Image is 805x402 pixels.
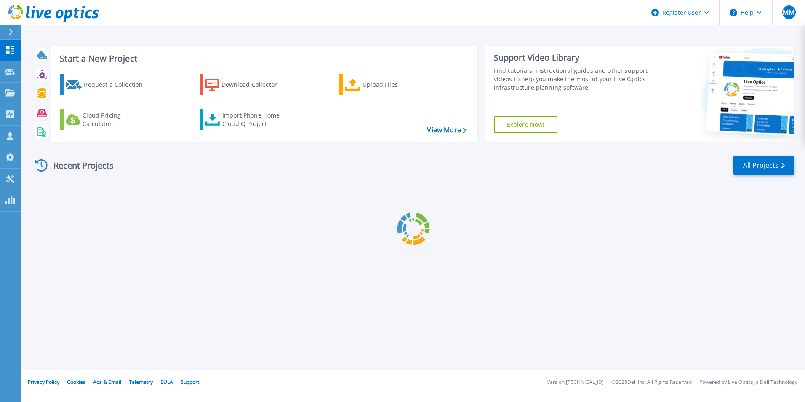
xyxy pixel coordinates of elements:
a: EULA [160,378,173,386]
div: Find tutorials, instructional guides and other support videos to help you make the most of your L... [494,67,651,92]
div: Cloud Pricing Calculator [83,111,150,128]
div: Support Video Library [494,52,651,63]
a: Cloud Pricing Calculator [60,109,154,130]
a: Ads & Email [93,378,121,386]
a: Cookies [67,378,85,386]
a: Upload Files [339,74,433,95]
span: MM [783,9,794,16]
div: Recent Projects [32,155,125,176]
li: Version: [TECHNICAL_ID] [547,380,604,385]
a: Privacy Policy [28,378,59,386]
div: Download Collector [221,76,289,93]
a: View More [427,126,466,134]
li: © 2025 Dell Inc. All Rights Reserved [611,380,692,385]
div: Upload Files [363,76,430,93]
a: Download Collector [200,74,293,95]
div: Request a Collection [84,76,151,93]
h3: Start a New Project [60,54,466,63]
a: Telemetry [129,378,153,386]
a: Explore Now! [494,116,558,133]
li: Powered by Live Optics, a Dell Technology [699,380,797,385]
div: Import Phone Home CloudIQ Project [222,111,288,128]
a: Support [181,378,199,386]
a: Request a Collection [60,74,154,95]
a: All Projects [733,156,794,175]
